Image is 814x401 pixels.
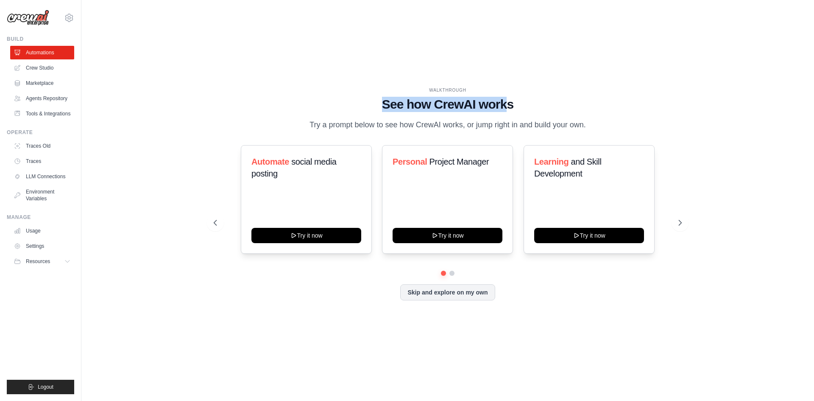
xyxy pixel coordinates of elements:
[7,10,49,26] img: Logo
[251,228,361,243] button: Try it now
[251,157,289,166] span: Automate
[772,360,814,401] iframe: Chat Widget
[393,228,502,243] button: Try it now
[10,61,74,75] a: Crew Studio
[429,157,489,166] span: Project Manager
[7,36,74,42] div: Build
[10,46,74,59] a: Automations
[10,170,74,183] a: LLM Connections
[534,157,601,178] span: and Skill Development
[534,157,569,166] span: Learning
[7,214,74,221] div: Manage
[10,255,74,268] button: Resources
[10,107,74,121] a: Tools & Integrations
[10,92,74,105] a: Agents Repository
[10,139,74,153] a: Traces Old
[10,76,74,90] a: Marketplace
[38,384,53,390] span: Logout
[251,157,337,178] span: social media posting
[214,97,682,112] h1: See how CrewAI works
[534,228,644,243] button: Try it now
[305,119,590,131] p: Try a prompt below to see how CrewAI works, or jump right in and build your own.
[393,157,427,166] span: Personal
[26,258,50,265] span: Resources
[10,185,74,205] a: Environment Variables
[10,154,74,168] a: Traces
[214,87,682,93] div: WALKTHROUGH
[400,284,495,300] button: Skip and explore on my own
[10,224,74,238] a: Usage
[10,239,74,253] a: Settings
[7,129,74,136] div: Operate
[7,380,74,394] button: Logout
